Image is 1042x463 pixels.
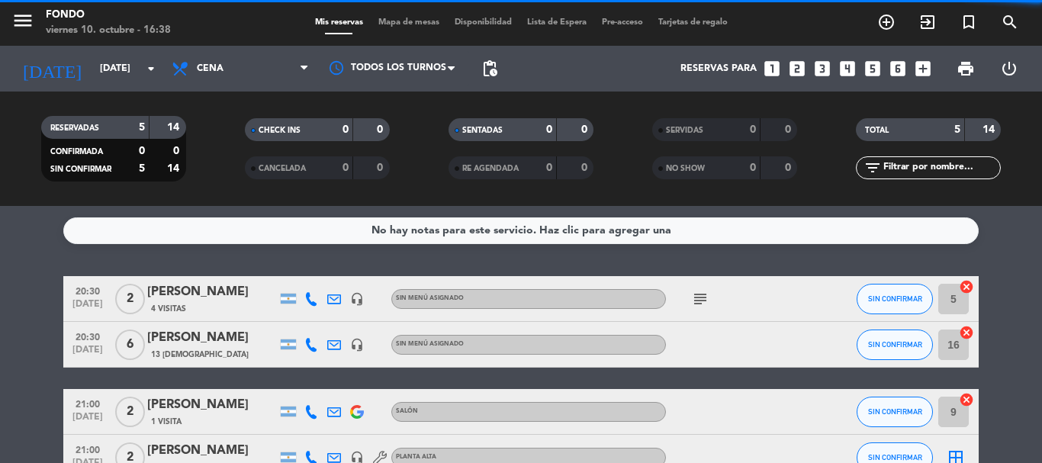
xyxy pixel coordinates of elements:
span: 13 [DEMOGRAPHIC_DATA] [151,349,249,361]
strong: 0 [546,124,552,135]
strong: 5 [139,163,145,174]
i: add_box [913,59,933,79]
span: Pre-acceso [594,18,651,27]
button: SIN CONFIRMAR [857,397,933,427]
span: Lista de Espera [519,18,594,27]
span: Sin menú asignado [396,341,464,347]
span: CONFIRMADA [50,148,103,156]
i: menu [11,9,34,32]
strong: 5 [954,124,960,135]
i: add_circle_outline [877,13,896,31]
strong: 14 [983,124,998,135]
div: [PERSON_NAME] [147,328,277,348]
span: SIN CONFIRMAR [868,340,922,349]
span: Cena [197,63,224,74]
strong: 14 [167,122,182,133]
i: arrow_drop_down [142,59,160,78]
span: SENTADAS [462,127,503,134]
span: Mapa de mesas [371,18,447,27]
i: looks_4 [838,59,857,79]
strong: 0 [377,124,386,135]
div: LOG OUT [987,46,1031,92]
i: looks_5 [863,59,883,79]
span: NO SHOW [666,165,705,172]
strong: 0 [343,124,349,135]
span: PLANTA ALTA [396,454,436,460]
div: viernes 10. octubre - 16:38 [46,23,171,38]
i: search [1001,13,1019,31]
strong: 0 [173,146,182,156]
strong: 0 [750,124,756,135]
span: 20:30 [69,281,107,299]
span: print [957,59,975,78]
i: cancel [959,279,974,294]
span: 20:30 [69,327,107,345]
i: looks_3 [812,59,832,79]
strong: 0 [581,124,590,135]
span: Sin menú asignado [396,295,464,301]
span: RESERVADAS [50,124,99,132]
i: cancel [959,392,974,407]
button: SIN CONFIRMAR [857,284,933,314]
span: Tarjetas de regalo [651,18,735,27]
i: headset_mic [350,338,364,352]
span: SIN CONFIRMAR [868,453,922,461]
i: subject [691,290,709,308]
button: menu [11,9,34,37]
strong: 0 [546,162,552,173]
span: pending_actions [481,59,499,78]
span: Reservas para [680,63,757,74]
span: CHECK INS [259,127,301,134]
i: [DATE] [11,52,92,85]
strong: 0 [581,162,590,173]
span: SALÓN [396,408,418,414]
strong: 0 [377,162,386,173]
div: [PERSON_NAME] [147,395,277,415]
span: CANCELADA [259,165,306,172]
strong: 0 [785,162,794,173]
strong: 14 [167,163,182,174]
span: TOTAL [865,127,889,134]
i: filter_list [864,159,882,177]
span: SIN CONFIRMAR [868,294,922,303]
div: Fondo [46,8,171,23]
strong: 0 [343,162,349,173]
i: looks_two [787,59,807,79]
i: turned_in_not [960,13,978,31]
span: [DATE] [69,299,107,317]
span: 6 [115,330,145,360]
span: RE AGENDADA [462,165,519,172]
span: 2 [115,397,145,427]
div: [PERSON_NAME] [147,282,277,302]
div: [PERSON_NAME] [147,441,277,461]
strong: 0 [139,146,145,156]
span: SIN CONFIRMAR [50,166,111,173]
i: headset_mic [350,292,364,306]
i: cancel [959,325,974,340]
span: 1 Visita [151,416,182,428]
i: looks_one [762,59,782,79]
span: SERVIDAS [666,127,703,134]
span: [DATE] [69,412,107,429]
strong: 5 [139,122,145,133]
span: SIN CONFIRMAR [868,407,922,416]
i: power_settings_new [1000,59,1018,78]
span: 4 Visitas [151,303,186,315]
strong: 0 [785,124,794,135]
button: SIN CONFIRMAR [857,330,933,360]
img: google-logo.png [350,405,364,419]
span: [DATE] [69,345,107,362]
strong: 0 [750,162,756,173]
i: exit_to_app [918,13,937,31]
div: No hay notas para este servicio. Haz clic para agregar una [371,222,671,240]
input: Filtrar por nombre... [882,159,1000,176]
i: looks_6 [888,59,908,79]
span: 21:00 [69,394,107,412]
span: Mis reservas [307,18,371,27]
span: 21:00 [69,440,107,458]
span: Disponibilidad [447,18,519,27]
span: 2 [115,284,145,314]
